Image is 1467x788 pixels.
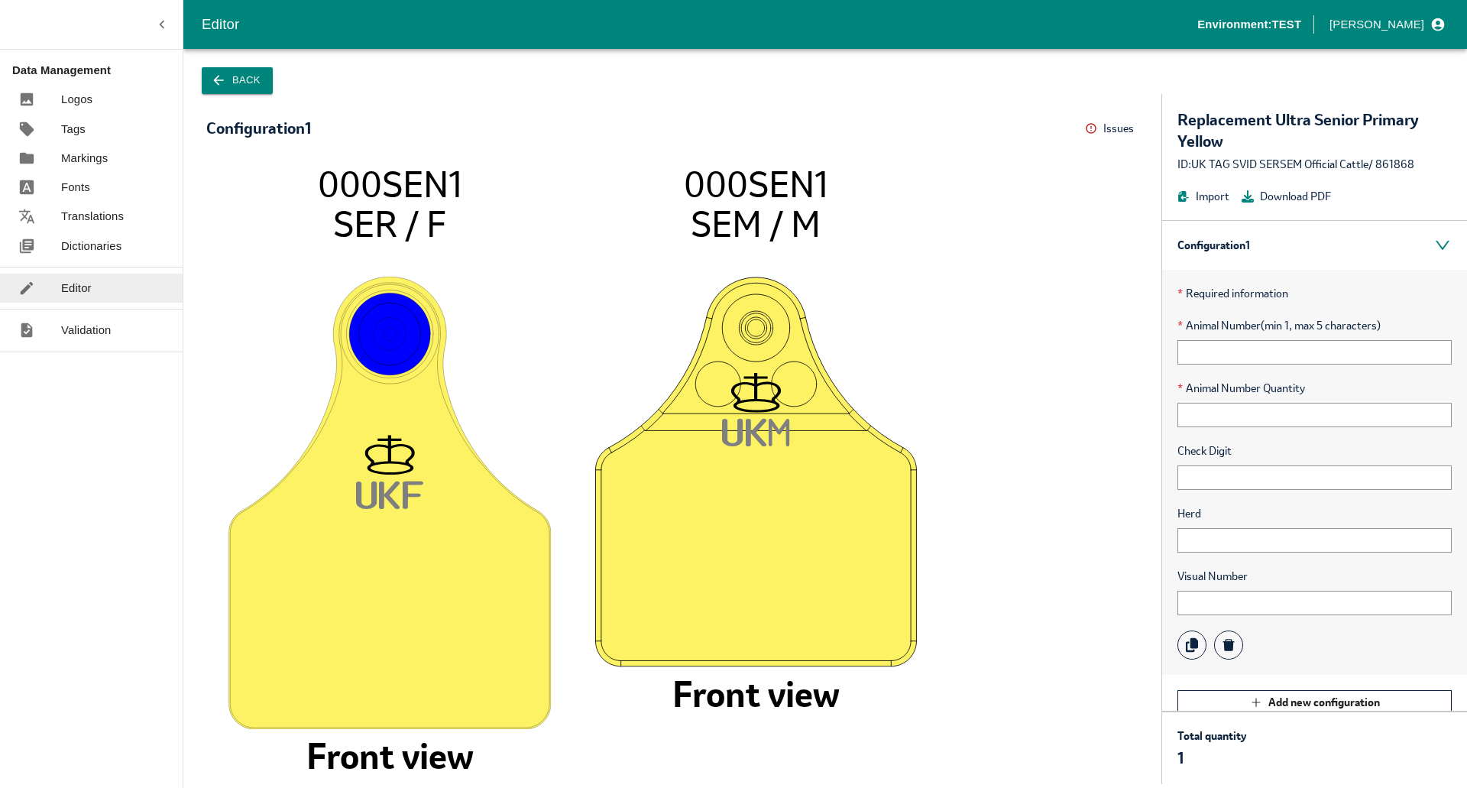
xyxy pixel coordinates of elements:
[1177,109,1452,152] div: Replacement Ultra Senior Primary Yellow
[306,733,474,779] tspan: Front view
[403,480,424,514] tspan: F
[318,161,461,207] tspan: 000SEN1
[356,480,403,514] tspan: UK
[691,201,821,247] tspan: SEM / M
[1323,11,1449,37] button: profile
[202,13,1197,36] div: Editor
[61,322,112,339] p: Validation
[1177,380,1452,397] span: Animal Number Quantity
[12,62,183,79] p: Data Management
[61,179,90,196] p: Fonts
[206,120,311,137] div: Configuration 1
[1242,188,1331,205] button: Download PDF
[61,121,86,138] p: Tags
[1162,221,1467,270] div: Configuration 1
[1177,317,1452,334] span: Animal Number (min 1, max 5 characters)
[61,91,92,108] p: Logos
[684,161,827,207] tspan: 000SEN1
[1197,16,1301,33] p: Environment: TEST
[1177,285,1452,302] p: Required information
[769,418,790,452] tspan: M
[1177,747,1246,769] p: 1
[61,150,108,167] p: Markings
[1085,117,1138,141] button: Issues
[1329,16,1424,33] p: [PERSON_NAME]
[1177,443,1452,459] span: Check Digit
[1177,728,1246,744] p: Total quantity
[61,280,92,297] p: Editor
[722,418,769,452] tspan: UK
[1177,505,1452,522] span: Herd
[1177,690,1452,715] button: Add new configuration
[61,238,121,255] p: Dictionaries
[333,201,446,247] tspan: SER / F
[61,208,124,225] p: Translations
[1177,156,1452,173] div: ID: UK TAG SVID SERSEM Official Cattle / 861868
[1177,188,1229,205] button: Import
[1177,568,1452,585] span: Visual Number
[672,670,840,716] tspan: Front view
[202,67,273,94] button: Back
